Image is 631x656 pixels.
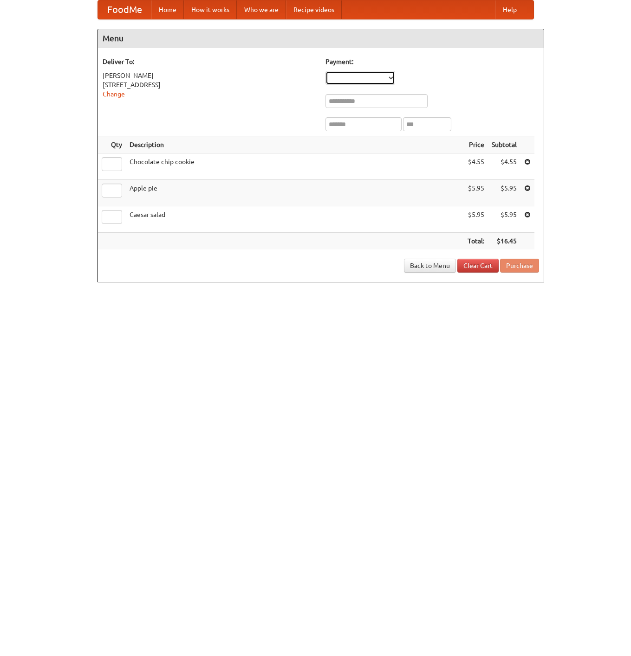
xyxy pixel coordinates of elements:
a: How it works [184,0,237,19]
h5: Deliver To: [103,57,316,66]
td: $4.55 [464,153,488,180]
h5: Payment: [325,57,539,66]
th: Subtotal [488,136,520,153]
h4: Menu [98,29,544,48]
td: $5.95 [488,206,520,233]
div: [PERSON_NAME] [103,71,316,80]
a: Change [103,90,125,98]
td: Chocolate chip cookie [126,153,464,180]
td: $4.55 [488,153,520,180]
a: Who we are [237,0,286,19]
th: Description [126,136,464,153]
th: Qty [98,136,126,153]
td: Caesar salad [126,206,464,233]
th: Price [464,136,488,153]
th: $16.45 [488,233,520,250]
button: Purchase [500,259,539,273]
td: $5.95 [464,206,488,233]
a: Back to Menu [404,259,456,273]
th: Total: [464,233,488,250]
a: Recipe videos [286,0,342,19]
td: $5.95 [488,180,520,206]
a: Help [495,0,524,19]
div: [STREET_ADDRESS] [103,80,316,89]
a: FoodMe [98,0,151,19]
td: Apple pie [126,180,464,206]
a: Clear Cart [457,259,499,273]
a: Home [151,0,184,19]
td: $5.95 [464,180,488,206]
